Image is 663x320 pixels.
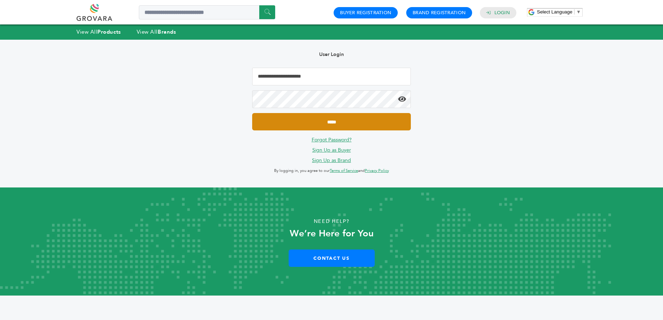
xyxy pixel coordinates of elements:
[312,147,351,153] a: Sign Up as Buyer
[574,9,574,15] span: ​
[537,9,581,15] a: Select Language​
[576,9,581,15] span: ▼
[76,28,121,35] a: View AllProducts
[413,10,466,16] a: Brand Registration
[97,28,121,35] strong: Products
[330,168,358,173] a: Terms of Service
[494,10,510,16] a: Login
[537,9,572,15] span: Select Language
[252,90,411,108] input: Password
[319,51,344,58] b: User Login
[289,249,375,267] a: Contact Us
[312,157,351,164] a: Sign Up as Brand
[137,28,176,35] a: View AllBrands
[252,167,411,175] p: By logging in, you agree to our and
[290,227,374,240] strong: We’re Here for You
[340,10,391,16] a: Buyer Registration
[33,216,630,227] p: Need Help?
[252,68,411,85] input: Email Address
[365,168,389,173] a: Privacy Policy
[139,5,275,19] input: Search a product or brand...
[312,136,352,143] a: Forgot Password?
[158,28,176,35] strong: Brands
